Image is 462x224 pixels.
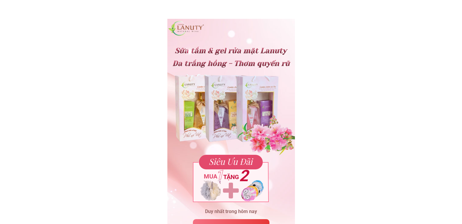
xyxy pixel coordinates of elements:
[204,173,222,180] h3: MUA
[191,208,271,215] h3: Duy nhất trong hôm nay
[167,45,294,56] h3: Sữa tắm & gel rửa mặt Lanuty
[209,165,230,185] h3: 1
[229,163,258,188] h3: 2
[199,155,262,168] h3: Siêu Ưu Đãi
[167,58,295,69] h3: Da trắng hồng - Thơm quyến rũ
